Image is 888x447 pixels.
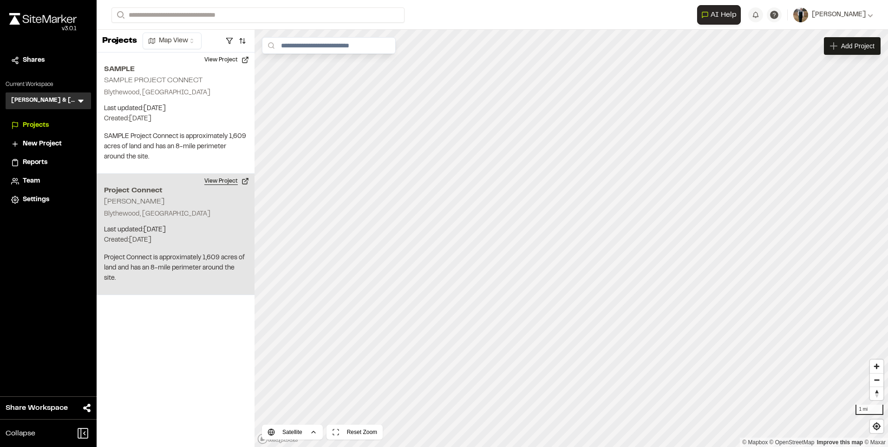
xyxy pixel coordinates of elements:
[697,5,741,25] button: Open AI Assistant
[104,131,247,162] p: SAMPLE Project Connect is approximately 1,609 acres of land and has an 8-mile perimeter around th...
[23,176,40,186] span: Team
[104,88,247,98] p: Blythewood, [GEOGRAPHIC_DATA]
[104,77,202,84] h2: SAMPLE PROJECT CONNECT
[111,7,128,23] button: Search
[104,104,247,114] p: Last updated: [DATE]
[6,80,91,89] p: Current Workspace
[870,373,883,387] button: Zoom out
[255,30,888,447] canvas: Map
[23,139,62,149] span: New Project
[199,53,255,67] button: View Project
[199,174,255,189] button: View Project
[11,195,85,205] a: Settings
[104,225,247,235] p: Last updated: [DATE]
[6,402,68,414] span: Share Workspace
[864,439,886,446] a: Maxar
[9,25,77,33] div: Oh geez...please don't...
[817,439,863,446] a: Map feedback
[23,195,49,205] span: Settings
[841,41,875,51] span: Add Project
[870,420,883,433] button: Find my location
[11,158,85,168] a: Reports
[855,405,883,415] div: 1 mi
[711,9,737,20] span: AI Help
[23,158,47,168] span: Reports
[6,428,35,439] span: Collapse
[742,439,768,446] a: Mapbox
[11,96,76,105] h3: [PERSON_NAME] & [PERSON_NAME]
[262,425,323,440] button: Satellite
[870,387,883,400] button: Reset bearing to north
[104,114,247,124] p: Created: [DATE]
[812,10,866,20] span: [PERSON_NAME]
[23,120,49,131] span: Projects
[104,198,164,205] h2: [PERSON_NAME]
[104,209,247,219] p: Blythewood, [GEOGRAPHIC_DATA]
[11,55,85,66] a: Shares
[104,185,247,196] h2: Project Connect
[870,360,883,373] button: Zoom in
[104,235,247,245] p: Created: [DATE]
[11,139,85,149] a: New Project
[870,387,883,400] span: Reset bearing to north
[11,176,85,186] a: Team
[793,7,808,22] img: User
[104,253,247,283] p: Project Connect is approximately 1,609 acres of land and has an 8-mile perimeter around the site.
[326,425,383,440] button: Reset Zoom
[11,120,85,131] a: Projects
[257,434,298,444] a: Mapbox logo
[697,5,744,25] div: Open AI Assistant
[23,55,45,66] span: Shares
[104,64,247,75] h2: SAMPLE
[770,439,815,446] a: OpenStreetMap
[793,7,873,22] button: [PERSON_NAME]
[102,35,137,47] p: Projects
[9,13,77,25] img: rebrand.png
